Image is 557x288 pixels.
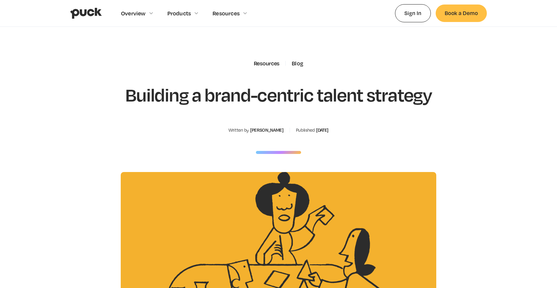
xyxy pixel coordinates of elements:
[213,10,240,17] div: Resources
[395,4,431,22] a: Sign In
[292,60,303,67] a: Blog
[250,127,284,133] div: [PERSON_NAME]
[121,10,146,17] div: Overview
[316,127,328,133] div: [DATE]
[254,60,279,67] div: Resources
[229,127,249,133] div: Written by
[125,85,432,105] h1: Building a brand-centric talent strategy
[167,10,191,17] div: Products
[296,127,315,133] div: Published
[436,5,487,22] a: Book a Demo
